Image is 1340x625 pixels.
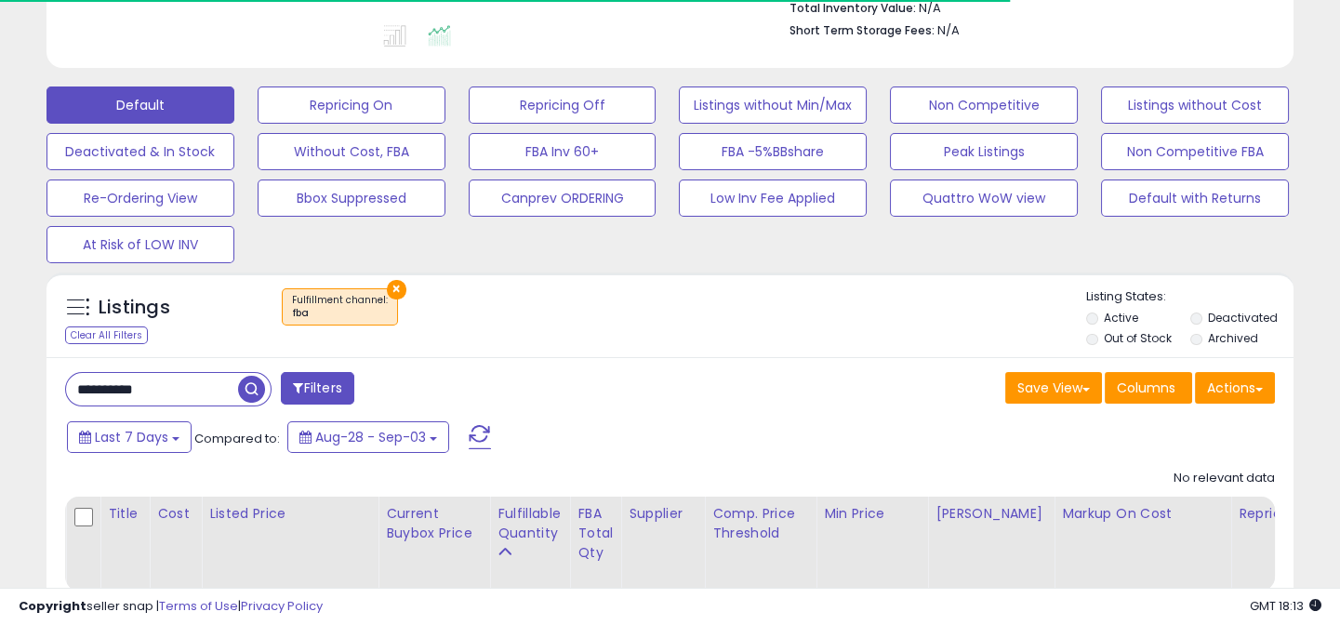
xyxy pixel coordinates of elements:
button: Last 7 Days [67,421,192,453]
button: Without Cost, FBA [258,133,445,170]
button: Save View [1005,372,1102,404]
button: Canprev ORDERING [469,180,657,217]
label: Out of Stock [1104,330,1172,346]
button: Bbox Suppressed [258,180,445,217]
span: Columns [1117,379,1175,397]
div: Cost [157,504,193,524]
button: Aug-28 - Sep-03 [287,421,449,453]
label: Deactivated [1208,310,1278,326]
button: Default with Returns [1101,180,1289,217]
div: Supplier [629,504,697,524]
button: Re-Ordering View [46,180,234,217]
button: At Risk of LOW INV [46,226,234,263]
div: Repricing [1239,504,1307,524]
button: Listings without Min/Max [679,86,867,124]
button: Default [46,86,234,124]
label: Active [1104,310,1138,326]
h5: Listings [99,295,170,321]
span: N/A [937,21,960,39]
button: Repricing Off [469,86,657,124]
button: Listings without Cost [1101,86,1289,124]
div: Min Price [824,504,920,524]
button: Columns [1105,372,1192,404]
button: FBA -5%BBshare [679,133,867,170]
span: Last 7 Days [95,428,168,446]
button: Peak Listings [890,133,1078,170]
div: Listed Price [209,504,370,524]
th: CSV column name: cust_attr_1_Supplier [621,497,705,591]
button: Deactivated & In Stock [46,133,234,170]
a: Terms of Use [159,597,238,615]
button: × [387,280,406,299]
span: Fulfillment channel : [292,293,388,321]
div: Comp. Price Threshold [712,504,808,543]
div: [PERSON_NAME] [935,504,1046,524]
span: 2025-09-11 18:13 GMT [1250,597,1321,615]
strong: Copyright [19,597,86,615]
div: fba [292,307,388,320]
div: Fulfillable Quantity [498,504,562,543]
div: Current Buybox Price [386,504,482,543]
div: FBA Total Qty [577,504,613,563]
div: Clear All Filters [65,326,148,344]
button: FBA Inv 60+ [469,133,657,170]
div: seller snap | | [19,598,323,616]
button: Actions [1195,372,1275,404]
button: Non Competitive [890,86,1078,124]
span: Aug-28 - Sep-03 [315,428,426,446]
th: The percentage added to the cost of goods (COGS) that forms the calculator for Min & Max prices. [1055,497,1231,591]
span: Compared to: [194,430,280,447]
button: Filters [281,372,353,405]
button: Low Inv Fee Applied [679,180,867,217]
div: Title [108,504,141,524]
a: Privacy Policy [241,597,323,615]
button: Non Competitive FBA [1101,133,1289,170]
p: Listing States: [1086,288,1294,306]
div: No relevant data [1174,470,1275,487]
button: Quattro WoW view [890,180,1078,217]
div: Markup on Cost [1062,504,1223,524]
button: Repricing On [258,86,445,124]
label: Archived [1208,330,1258,346]
b: Short Term Storage Fees: [789,22,935,38]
